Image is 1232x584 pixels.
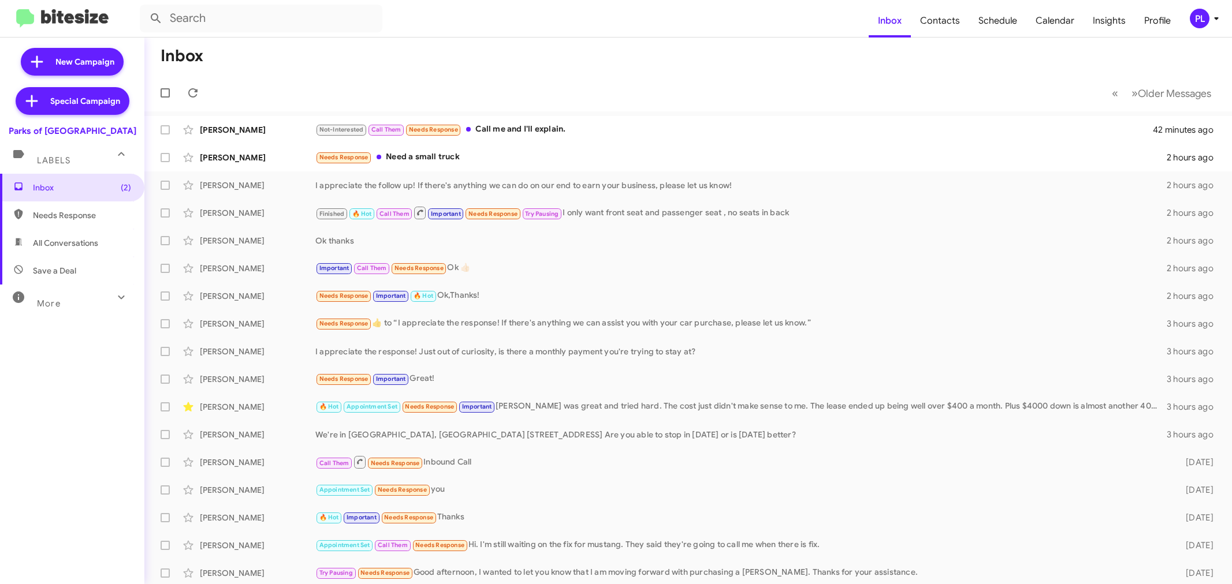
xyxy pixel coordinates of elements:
[431,210,461,218] span: Important
[1166,207,1223,219] div: 2 hours ago
[1026,4,1084,38] a: Calendar
[1105,81,1125,105] button: Previous
[21,48,124,76] a: New Campaign
[315,429,1166,440] div: We're in [GEOGRAPHIC_DATA], [GEOGRAPHIC_DATA] [STREET_ADDRESS] Are you able to stop in [DATE] or ...
[161,47,203,65] h1: Inbox
[315,123,1153,136] div: Call me and I'll explain.
[315,235,1166,246] div: Ok thanks
[319,210,345,218] span: Finished
[200,346,315,357] div: [PERSON_NAME]
[371,459,420,467] span: Needs Response
[1084,4,1135,38] a: Insights
[347,403,397,410] span: Appointment Set
[319,292,369,300] span: Needs Response
[315,205,1166,220] div: I only want front seat and passenger seat , no seats in back
[869,4,911,38] a: Inbox
[315,538,1166,552] div: Hi. I'm still waiting on the fix for mustang. They said they're going to call me when there is fix.
[357,264,387,272] span: Call Them
[315,372,1166,385] div: Great!
[315,483,1166,496] div: you
[200,290,315,302] div: [PERSON_NAME]
[1135,4,1180,38] a: Profile
[33,237,98,249] span: All Conversations
[352,210,372,218] span: 🔥 Hot
[319,320,369,327] span: Needs Response
[462,403,492,410] span: Important
[1112,86,1118,100] span: «
[315,289,1166,302] div: Ok,Thanks!
[384,514,433,521] span: Needs Response
[911,4,969,38] span: Contacts
[33,265,76,276] span: Save a Deal
[1166,235,1223,246] div: 2 hours ago
[1190,9,1209,28] div: PL
[376,292,406,300] span: Important
[200,456,315,468] div: [PERSON_NAME]
[1166,401,1223,413] div: 3 hours ago
[319,264,349,272] span: Important
[1180,9,1219,28] button: PL
[1166,429,1223,440] div: 3 hours ago
[200,318,315,330] div: [PERSON_NAME]
[319,403,339,410] span: 🔥 Hot
[525,210,559,218] span: Try Pausing
[1166,318,1223,330] div: 3 hours ago
[319,154,369,161] span: Needs Response
[371,126,401,133] span: Call Them
[315,566,1166,579] div: Good afternoon, I wanted to let you know that I am moving forward with purchasing a [PERSON_NAME]...
[1166,179,1223,191] div: 2 hours ago
[1138,87,1211,100] span: Older Messages
[1166,484,1223,496] div: [DATE]
[200,235,315,246] div: [PERSON_NAME]
[1166,263,1223,274] div: 2 hours ago
[315,346,1166,357] div: I appreciate the response! Just out of curiosity, is there a monthly payment you're trying to sta...
[1166,373,1223,385] div: 3 hours ago
[360,569,410,576] span: Needs Response
[1131,86,1138,100] span: »
[315,261,1166,275] div: Ok 👍🏻
[200,401,315,413] div: [PERSON_NAME]
[200,373,315,385] div: [PERSON_NAME]
[468,210,518,218] span: Needs Response
[200,567,315,579] div: [PERSON_NAME]
[16,87,129,115] a: Special Campaign
[33,182,131,193] span: Inbox
[405,403,454,410] span: Needs Response
[394,264,444,272] span: Needs Response
[200,124,315,136] div: [PERSON_NAME]
[1166,540,1223,551] div: [DATE]
[1166,346,1223,357] div: 3 hours ago
[315,511,1166,524] div: Thanks
[200,429,315,440] div: [PERSON_NAME]
[50,95,120,107] span: Special Campaign
[200,179,315,191] div: [PERSON_NAME]
[319,569,353,576] span: Try Pausing
[1166,512,1223,523] div: [DATE]
[319,486,370,493] span: Appointment Set
[969,4,1026,38] span: Schedule
[319,375,369,383] span: Needs Response
[415,541,464,549] span: Needs Response
[121,182,131,193] span: (2)
[140,5,382,32] input: Search
[33,209,131,221] span: Needs Response
[379,210,410,218] span: Call Them
[37,298,61,309] span: More
[200,152,315,163] div: [PERSON_NAME]
[414,292,433,300] span: 🔥 Hot
[200,512,315,523] div: [PERSON_NAME]
[200,484,315,496] div: [PERSON_NAME]
[1166,152,1223,163] div: 2 hours ago
[200,540,315,551] div: [PERSON_NAME]
[378,541,408,549] span: Call Them
[347,514,377,521] span: Important
[1125,81,1218,105] button: Next
[9,125,136,137] div: Parks of [GEOGRAPHIC_DATA]
[376,375,406,383] span: Important
[200,263,315,274] div: [PERSON_NAME]
[315,455,1166,469] div: Inbound Call
[319,126,364,133] span: Not-Interested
